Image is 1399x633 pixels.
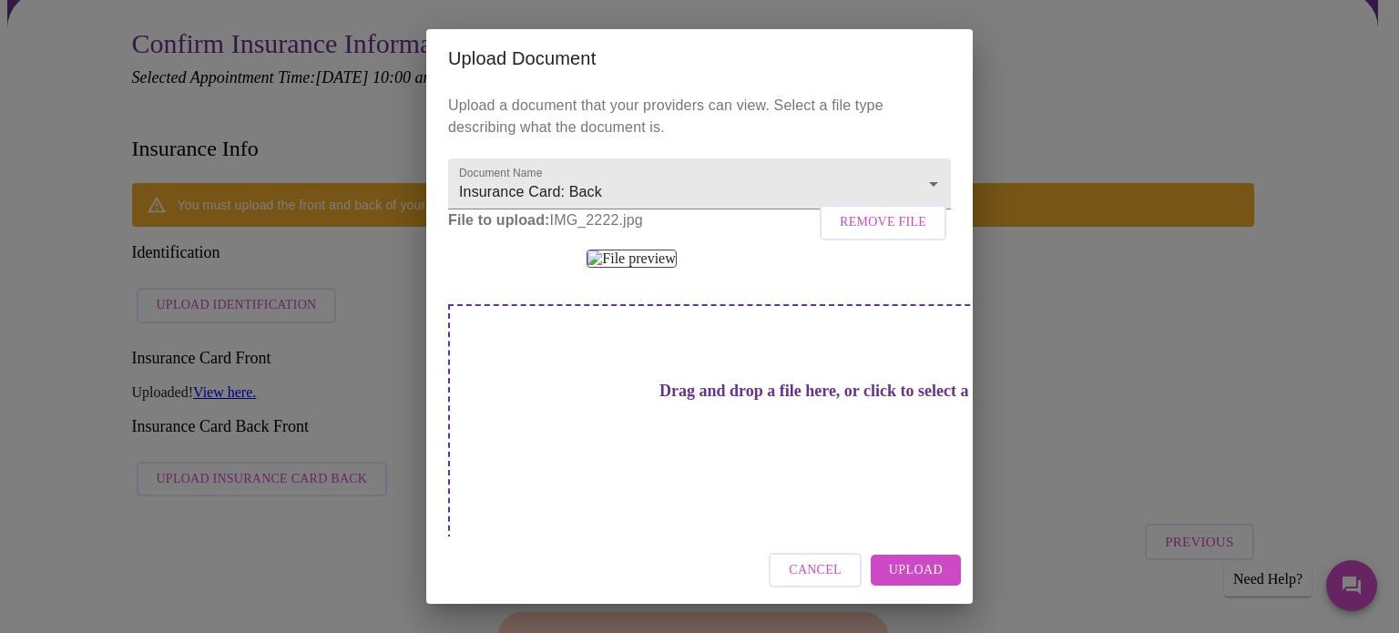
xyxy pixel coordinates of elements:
[448,44,951,73] h2: Upload Document
[769,553,862,588] button: Cancel
[789,559,842,582] span: Cancel
[448,95,951,138] p: Upload a document that your providers can view. Select a file type describing what the document is.
[840,211,926,234] span: Remove File
[889,559,943,582] span: Upload
[448,209,951,231] p: IMG_2222.jpg
[820,205,946,240] button: Remove File
[448,212,550,228] strong: File to upload:
[871,555,961,587] button: Upload
[587,250,676,268] img: File preview
[576,382,1078,401] h3: Drag and drop a file here, or click to select a file
[448,158,951,209] div: Insurance Card: Back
